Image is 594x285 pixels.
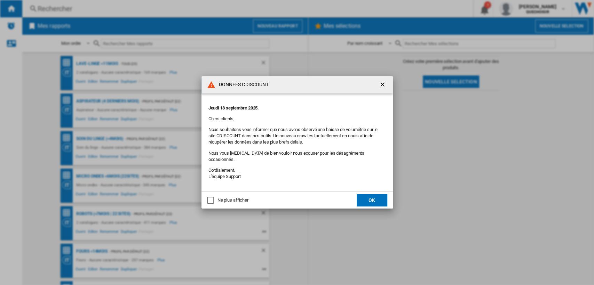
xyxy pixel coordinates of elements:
button: OK [357,194,387,206]
button: getI18NText('BUTTONS.CLOSE_DIALOG') [376,78,390,92]
md-checkbox: Ne plus afficher [207,197,248,204]
h4: DONNEES CDISCOUNT [215,81,269,88]
p: Nous souhaitons vous informer que nous avons observé une baisse de volumétrie sur le site CDISCOU... [208,127,386,146]
div: Ne plus afficher [217,197,248,203]
strong: Jeudi 18 septembre 2025, [208,105,259,111]
ng-md-icon: getI18NText('BUTTONS.CLOSE_DIALOG') [379,81,387,89]
p: Chers clients, [208,116,386,122]
p: Cordialement, L’équipe Support [208,167,386,180]
p: Nous vous [MEDICAL_DATA] de bien vouloir nous excuser pour les désagréments occasionnés. [208,150,386,163]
